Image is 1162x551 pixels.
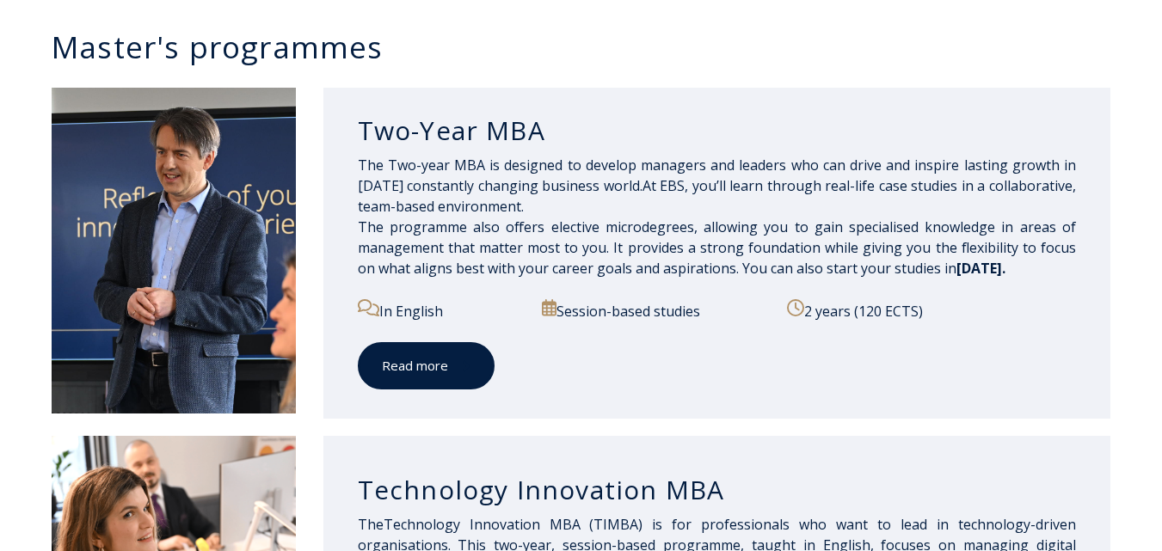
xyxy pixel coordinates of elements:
[358,299,524,321] p: In English
[358,156,1076,278] span: The Two-year MBA is designed to develop managers and leaders who can drive and inspire lasting gr...
[384,515,745,534] span: Technology Innovation M
[358,342,495,389] a: Read more
[787,299,1076,321] p: 2 years (120 ECTS)
[52,32,1128,62] h3: Master's programmes
[542,299,769,321] p: Session-based studies
[563,515,745,534] span: BA (TIMBA) is for profes
[358,515,384,534] span: The
[52,88,296,413] img: DSC_2098
[956,259,1005,278] span: [DATE].
[358,474,1076,506] h3: Technology Innovation MBA
[742,259,1005,278] span: You can also start your studies in
[358,114,1076,147] h3: Two-Year MBA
